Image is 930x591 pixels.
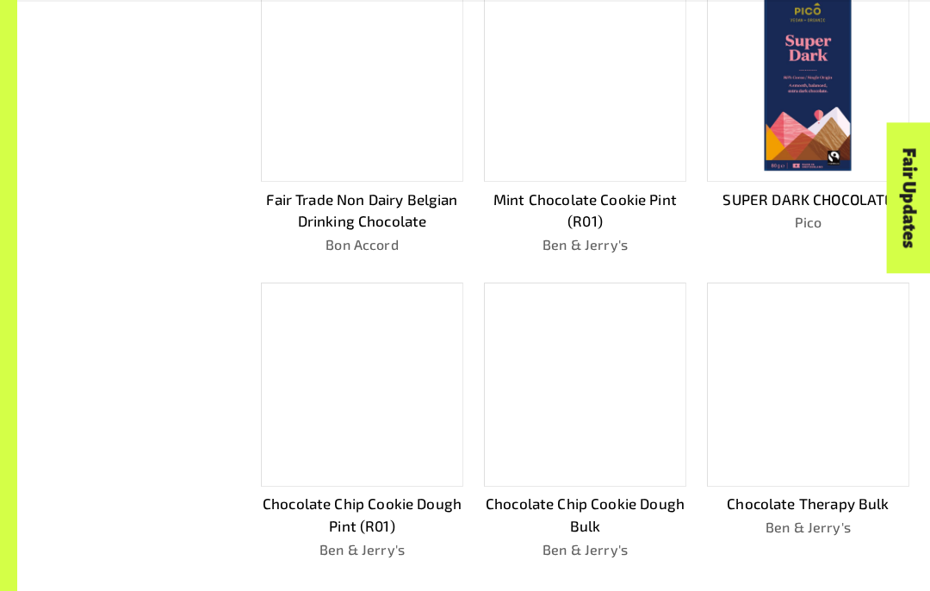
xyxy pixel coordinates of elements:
a: Chocolate Chip Cookie Dough Pint (R01)Ben & Jerry's [261,283,463,560]
a: Chocolate Chip Cookie Dough BulkBen & Jerry's [484,283,686,560]
p: Ben & Jerry's [484,234,686,255]
p: Pico [707,212,909,233]
p: SUPER DARK CHOCOLATE [707,189,909,211]
p: Fair Trade Non Dairy Belgian Drinking Chocolate [261,189,463,233]
p: Ben & Jerry's [707,517,909,538]
p: Chocolate Chip Cookie Dough Pint (R01) [261,493,463,537]
p: Chocolate Chip Cookie Dough Bulk [484,493,686,537]
p: Ben & Jerry's [261,539,463,560]
p: Ben & Jerry's [484,539,686,560]
a: Chocolate Therapy BulkBen & Jerry's [707,283,909,560]
p: Mint Chocolate Cookie Pint (R01) [484,189,686,233]
p: Chocolate Therapy Bulk [707,493,909,515]
p: Bon Accord [261,234,463,255]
